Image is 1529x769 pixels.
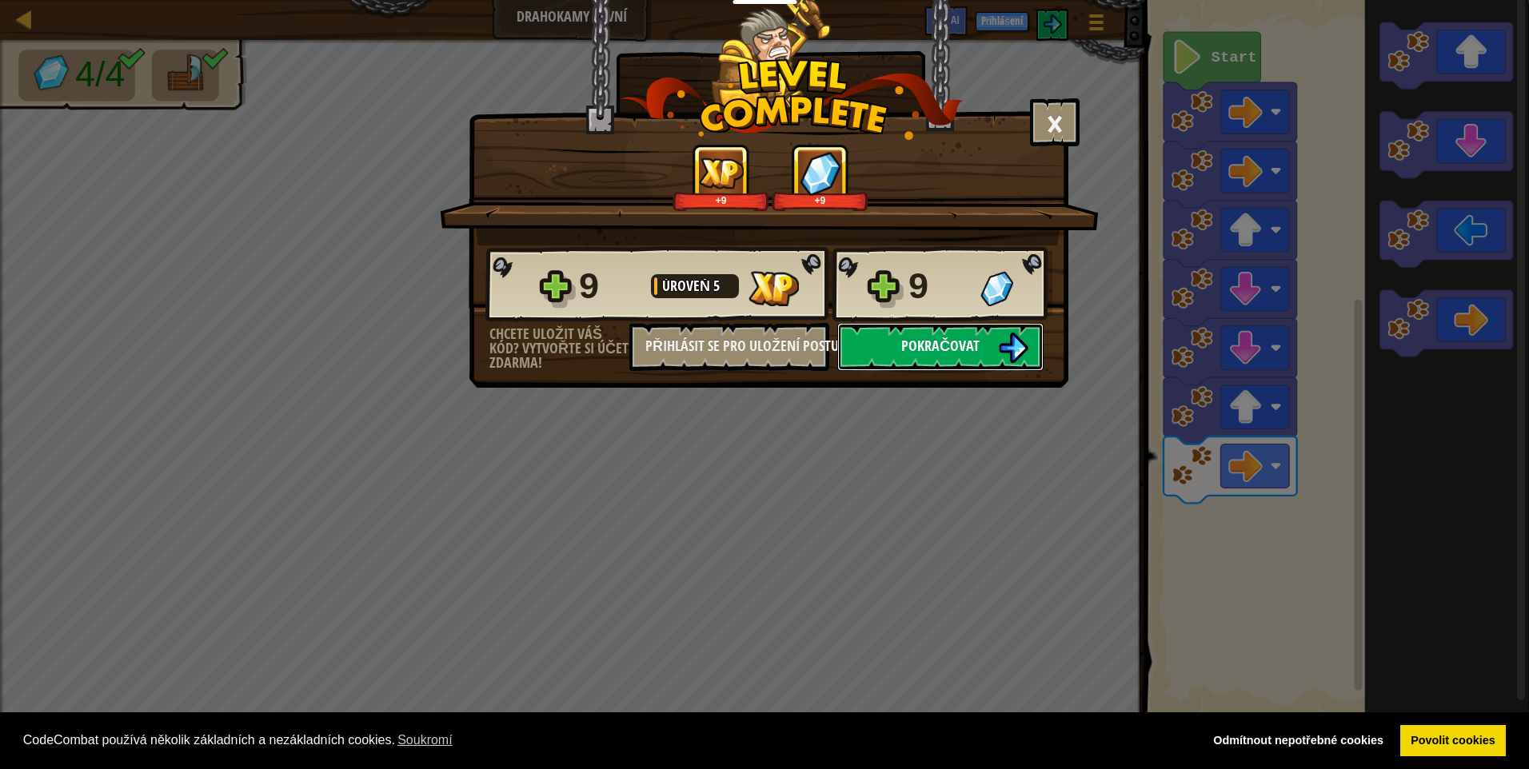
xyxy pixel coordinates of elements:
[775,194,865,206] div: +9
[1203,725,1395,757] a: deny cookies
[713,276,720,296] span: 5
[980,271,1013,306] img: Získáno drahokamů
[800,151,841,195] img: Získáno drahokamů
[676,194,766,206] div: +9
[901,336,980,356] span: Pokračovat
[662,276,713,296] span: Úroveň
[1030,98,1080,146] button: ×
[629,323,829,371] button: Přihlásit se pro uložení postupu
[699,157,744,189] img: Získáno zkušeností
[395,728,455,752] a: learn more about cookies
[23,728,1190,752] span: CodeCombat používá několik základních a nezákladních cookies.
[998,333,1028,363] img: Pokračovat
[620,59,963,140] img: level_complete.png
[908,261,971,312] div: 9
[489,327,629,370] div: Chcete uložit váš kód? Vytvořte si účet zdarma!
[749,271,799,306] img: Získáno zkušeností
[837,323,1044,371] button: Pokračovat
[579,261,641,312] div: 9
[1400,725,1507,757] a: allow cookies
